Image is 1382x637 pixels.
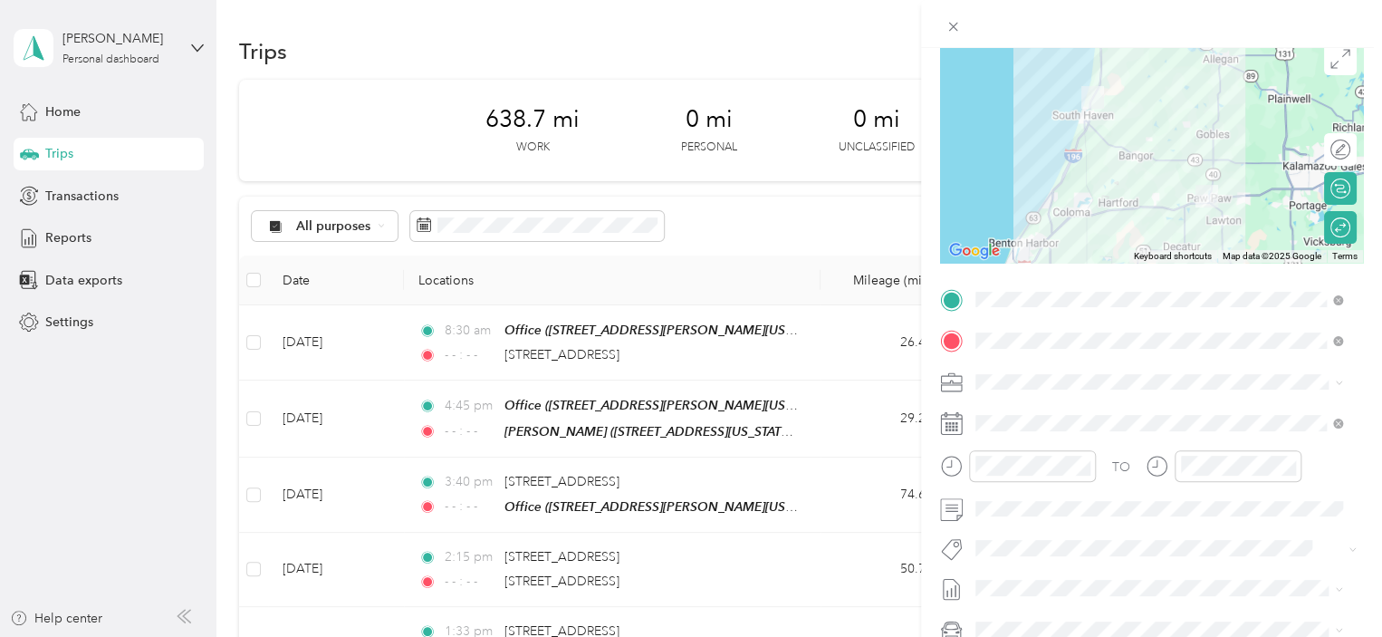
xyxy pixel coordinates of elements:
[1223,251,1321,261] span: Map data ©2025 Google
[1281,536,1382,637] iframe: Everlance-gr Chat Button Frame
[945,239,1004,263] a: Open this area in Google Maps (opens a new window)
[1112,458,1130,477] div: TO
[1134,250,1212,263] button: Keyboard shortcuts
[945,239,1004,263] img: Google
